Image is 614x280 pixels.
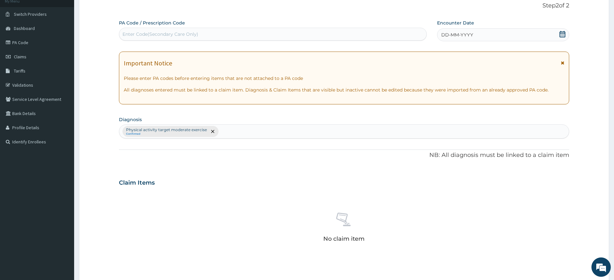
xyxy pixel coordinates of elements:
h1: Important Notice [124,60,172,67]
img: d_794563401_company_1708531726252_794563401 [12,32,26,48]
div: Enter Code(Secondary Care Only) [122,31,198,37]
p: Please enter PA codes before entering items that are not attached to a PA code [124,75,564,82]
span: Claims [14,54,26,60]
div: Minimize live chat window [106,3,121,19]
p: Step 2 of 2 [119,2,569,9]
textarea: Type your message and hit 'Enter' [3,176,123,198]
span: Switch Providers [14,11,47,17]
div: Chat with us now [34,36,108,44]
p: No claim item [323,236,365,242]
label: PA Code / Prescription Code [119,20,185,26]
p: All diagnoses entered must be linked to a claim item. Diagnosis & Claim Items that are visible bu... [124,87,564,93]
label: Diagnosis [119,116,142,123]
span: Dashboard [14,25,35,31]
span: We're online! [37,81,89,146]
p: NB: All diagnosis must be linked to a claim item [119,151,569,159]
span: DD-MM-YYYY [441,32,473,38]
span: Tariffs [14,68,25,74]
h3: Claim Items [119,179,155,187]
label: Encounter Date [437,20,474,26]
